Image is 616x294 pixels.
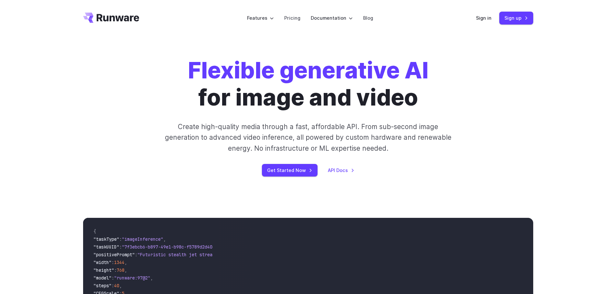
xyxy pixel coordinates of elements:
label: Features [247,14,274,22]
a: Sign in [476,14,492,22]
span: 40 [114,283,119,289]
span: : [112,259,114,265]
span: , [124,267,127,273]
span: , [150,275,153,281]
span: "7f3ebcb6-b897-49e1-b98c-f5789d2d40d7" [122,244,220,250]
span: : [119,244,122,250]
a: Blog [363,14,373,22]
h1: for image and video [188,57,428,111]
span: , [119,283,122,289]
span: : [119,236,122,242]
span: "model" [93,275,112,281]
a: Go to / [83,13,139,23]
span: "imageInference" [122,236,163,242]
span: "runware:97@2" [114,275,150,281]
a: API Docs [328,167,354,174]
span: : [112,283,114,289]
span: : [135,252,137,258]
span: "height" [93,267,114,273]
span: , [124,259,127,265]
span: : [112,275,114,281]
span: 768 [117,267,124,273]
span: { [93,228,96,234]
span: "steps" [93,283,112,289]
span: "positivePrompt" [93,252,135,258]
span: , [163,236,166,242]
a: Sign up [499,12,533,24]
span: "Futuristic stealth jet streaking through a neon-lit cityscape with glowing purple exhaust" [137,252,373,258]
span: "taskType" [93,236,119,242]
span: "width" [93,259,112,265]
a: Get Started Now [262,164,318,177]
label: Documentation [311,14,353,22]
a: Pricing [284,14,300,22]
p: Create high-quality media through a fast, affordable API. From sub-second image generation to adv... [164,121,452,154]
span: : [114,267,117,273]
span: "taskUUID" [93,244,119,250]
strong: Flexible generative AI [188,56,428,84]
span: 1344 [114,259,124,265]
